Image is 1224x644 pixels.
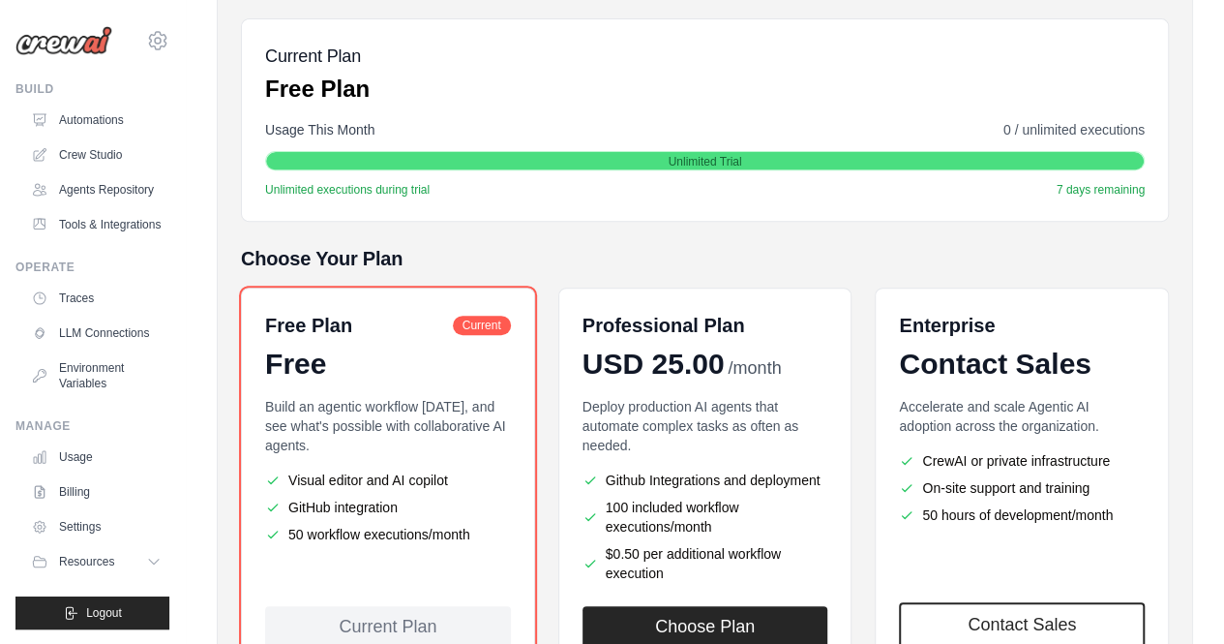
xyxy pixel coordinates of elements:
[265,74,370,105] p: Free Plan
[728,355,781,382] span: /month
[1003,120,1145,139] span: 0 / unlimited executions
[582,312,745,339] h6: Professional Plan
[15,597,169,629] button: Logout
[23,476,169,507] a: Billing
[15,26,112,55] img: Logo
[899,312,1145,339] h6: Enterprise
[15,418,169,434] div: Manage
[1057,182,1145,198] span: 7 days remaining
[582,347,725,382] span: USD 25.00
[265,471,511,490] li: Visual editor and AI copilot
[899,506,1145,525] li: 50 hours of development/month
[23,511,169,542] a: Settings
[15,81,169,97] div: Build
[668,154,741,169] span: Unlimited Trial
[265,43,370,70] h5: Current Plan
[23,283,169,314] a: Traces
[265,498,511,517] li: GitHub integration
[86,605,122,621] span: Logout
[265,397,511,455] p: Build an agentic workflow [DATE], and see what's possible with collaborative AI agents.
[241,245,1169,272] h5: Choose Your Plan
[582,471,828,490] li: Github Integrations and deployment
[582,544,828,583] li: $0.50 per additional workflow execution
[582,397,828,455] p: Deploy production AI agents that automate complex tasks as often as needed.
[23,209,169,240] a: Tools & Integrations
[15,260,169,275] div: Operate
[265,120,374,139] span: Usage This Month
[23,318,169,349] a: LLM Connections
[899,451,1145,471] li: CrewAI or private infrastructure
[453,316,511,335] span: Current
[59,554,114,569] span: Resources
[899,478,1145,498] li: On-site support and training
[23,139,169,170] a: Crew Studio
[582,498,828,537] li: 100 included workflow executions/month
[899,397,1145,436] p: Accelerate and scale Agentic AI adoption across the organization.
[265,525,511,544] li: 50 workflow executions/month
[265,347,511,382] div: Free
[23,442,169,473] a: Usage
[23,105,169,136] a: Automations
[23,353,169,399] a: Environment Variables
[899,347,1145,382] div: Contact Sales
[265,182,430,198] span: Unlimited executions during trial
[23,546,169,577] button: Resources
[265,312,352,339] h6: Free Plan
[23,174,169,205] a: Agents Repository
